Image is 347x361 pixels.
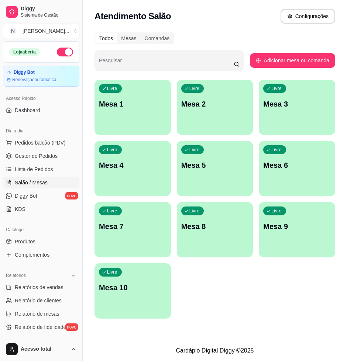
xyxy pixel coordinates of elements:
span: Diggy Bot [15,192,37,199]
p: Mesa 2 [181,99,249,109]
div: Comandas [141,33,174,44]
a: DiggySistema de Gestão [3,3,79,21]
button: LivreMesa 8 [177,202,253,257]
button: LivreMesa 4 [95,141,171,196]
div: Dia a dia [3,125,79,137]
span: KDS [15,205,25,213]
p: Livre [189,147,200,153]
p: Livre [107,269,117,275]
button: LivreMesa 10 [95,263,171,319]
button: LivreMesa 3 [259,80,335,135]
button: LivreMesa 9 [259,202,335,257]
a: Diggy Botnovo [3,190,79,202]
span: N [9,27,17,35]
button: LivreMesa 6 [259,141,335,196]
button: Alterar Status [57,48,73,56]
p: Livre [271,208,282,214]
button: Pedidos balcão (PDV) [3,137,79,149]
p: Mesa 9 [263,221,331,232]
span: Complementos [15,251,49,258]
a: Lista de Pedidos [3,163,79,175]
div: Acesso Rápido [3,93,79,104]
span: Dashboard [15,107,40,114]
a: Relatórios de vendas [3,281,79,293]
p: Livre [107,86,117,91]
div: [PERSON_NAME] ... [23,27,69,35]
div: Catálogo [3,224,79,236]
article: Renovação automática [12,77,56,83]
button: LivreMesa 5 [177,141,253,196]
button: LivreMesa 1 [95,80,171,135]
p: Mesa 10 [99,282,166,293]
div: Loja aberta [9,48,40,56]
a: Relatório de clientes [3,295,79,306]
button: Configurações [281,9,335,24]
a: Dashboard [3,104,79,116]
p: Mesa 7 [99,221,166,232]
h2: Atendimento Salão [95,10,171,22]
a: Gestor de Pedidos [3,150,79,162]
span: Produtos [15,238,35,245]
div: Mesas [117,33,140,44]
p: Mesa 5 [181,160,249,170]
span: Relatório de fidelidade [15,323,66,331]
span: Relatórios de vendas [15,284,63,291]
a: Produtos [3,236,79,247]
span: Gestor de Pedidos [15,152,58,160]
span: Salão / Mesas [15,179,48,186]
p: Mesa 3 [263,99,331,109]
p: Livre [271,86,282,91]
p: Livre [107,147,117,153]
span: Pedidos balcão (PDV) [15,139,66,146]
p: Mesa 8 [181,221,249,232]
p: Mesa 4 [99,160,166,170]
article: Diggy Bot [14,70,35,75]
footer: Cardápio Digital Diggy © 2025 [83,340,347,361]
p: Mesa 6 [263,160,331,170]
button: Acesso total [3,340,79,358]
div: Todos [95,33,117,44]
button: LivreMesa 2 [177,80,253,135]
a: Relatório de fidelidadenovo [3,321,79,333]
input: Pesquisar [99,60,234,67]
span: Relatório de clientes [15,297,62,304]
button: Adicionar mesa ou comanda [250,53,335,68]
a: Salão / Mesas [3,177,79,188]
a: Diggy BotRenovaçãoautomática [3,66,79,87]
span: Diggy [21,6,76,12]
span: Relatórios [6,273,26,278]
span: Lista de Pedidos [15,166,53,173]
button: Select a team [3,24,79,38]
p: Livre [271,147,282,153]
a: Relatório de mesas [3,308,79,320]
span: Acesso total [21,346,68,353]
button: LivreMesa 7 [95,202,171,257]
span: Sistema de Gestão [21,12,76,18]
span: Relatório de mesas [15,310,59,317]
p: Livre [189,208,200,214]
p: Livre [107,208,117,214]
p: Mesa 1 [99,99,166,109]
p: Livre [189,86,200,91]
a: Complementos [3,249,79,261]
a: KDS [3,203,79,215]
